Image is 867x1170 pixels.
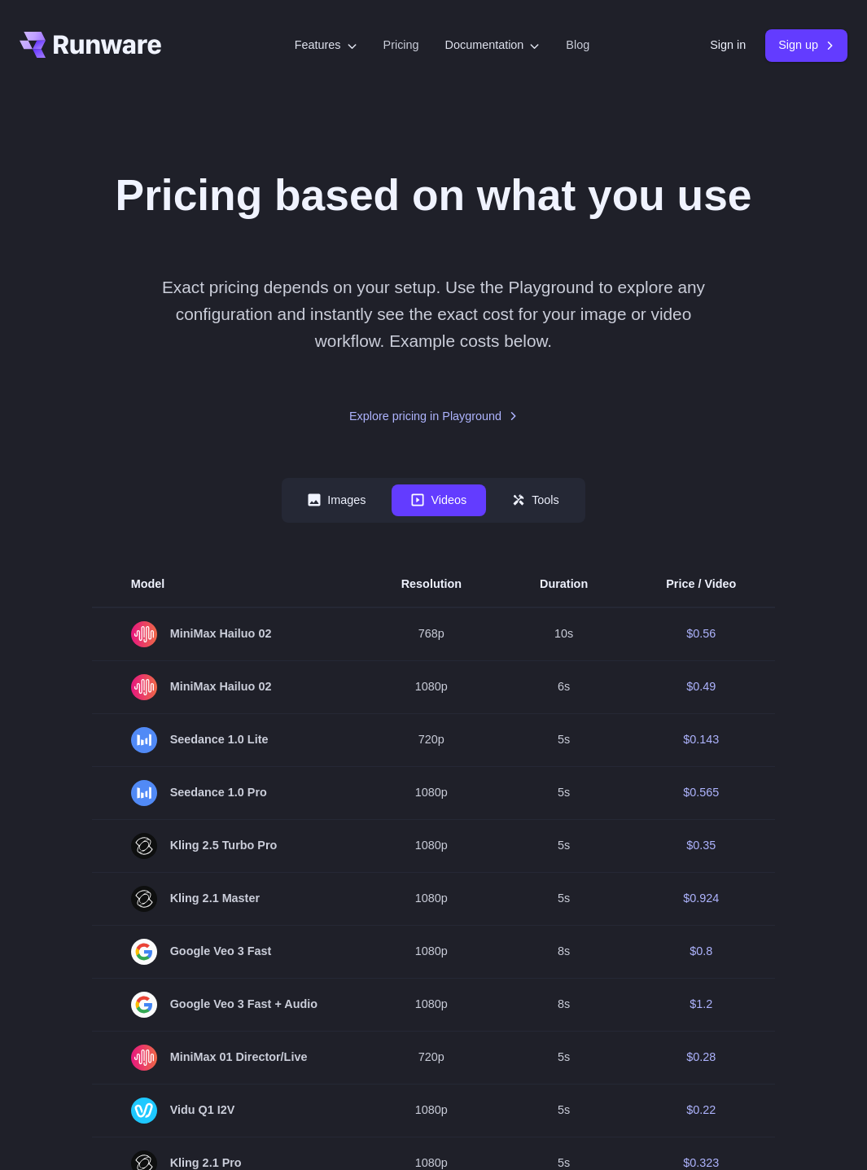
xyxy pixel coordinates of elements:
button: Images [288,484,385,516]
td: 8s [501,978,627,1031]
td: 768p [362,607,501,661]
span: MiniMax Hailuo 02 [131,621,323,647]
a: Blog [566,36,589,55]
a: Sign up [765,29,847,61]
td: $0.565 [627,766,775,819]
th: Model [92,562,362,607]
a: Go to / [20,32,161,58]
td: 720p [362,713,501,766]
a: Pricing [383,36,419,55]
th: Resolution [362,562,501,607]
span: MiniMax 01 Director/Live [131,1045,323,1071]
a: Sign in [710,36,746,55]
td: $0.22 [627,1084,775,1137]
td: $0.35 [627,819,775,872]
td: $0.28 [627,1031,775,1084]
a: Explore pricing in Playground [349,407,518,426]
button: Tools [493,484,579,516]
th: Duration [501,562,627,607]
td: $0.49 [627,660,775,713]
td: $0.143 [627,713,775,766]
td: $0.56 [627,607,775,661]
button: Videos [392,484,486,516]
td: $0.8 [627,925,775,978]
td: 720p [362,1031,501,1084]
td: 1080p [362,819,501,872]
td: 6s [501,660,627,713]
td: 1080p [362,872,501,925]
td: $1.2 [627,978,775,1031]
td: 5s [501,872,627,925]
span: Kling 2.1 Master [131,886,323,912]
td: 1080p [362,660,501,713]
th: Price / Video [627,562,775,607]
h1: Pricing based on what you use [116,169,752,221]
td: 1080p [362,1084,501,1137]
td: 1080p [362,766,501,819]
td: 10s [501,607,627,661]
span: Google Veo 3 Fast [131,939,323,965]
span: Google Veo 3 Fast + Audio [131,992,323,1018]
span: Seedance 1.0 Pro [131,780,323,806]
p: Exact pricing depends on your setup. Use the Playground to explore any configuration and instantl... [144,274,724,355]
span: Kling 2.5 Turbo Pro [131,833,323,859]
td: 5s [501,819,627,872]
td: 5s [501,766,627,819]
td: 1080p [362,978,501,1031]
label: Features [295,36,357,55]
td: 5s [501,1031,627,1084]
td: $0.924 [627,872,775,925]
td: 8s [501,925,627,978]
span: Seedance 1.0 Lite [131,727,323,753]
td: 1080p [362,925,501,978]
span: MiniMax Hailuo 02 [131,674,323,700]
td: 5s [501,1084,627,1137]
td: 5s [501,713,627,766]
label: Documentation [445,36,541,55]
span: Vidu Q1 I2V [131,1098,323,1124]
